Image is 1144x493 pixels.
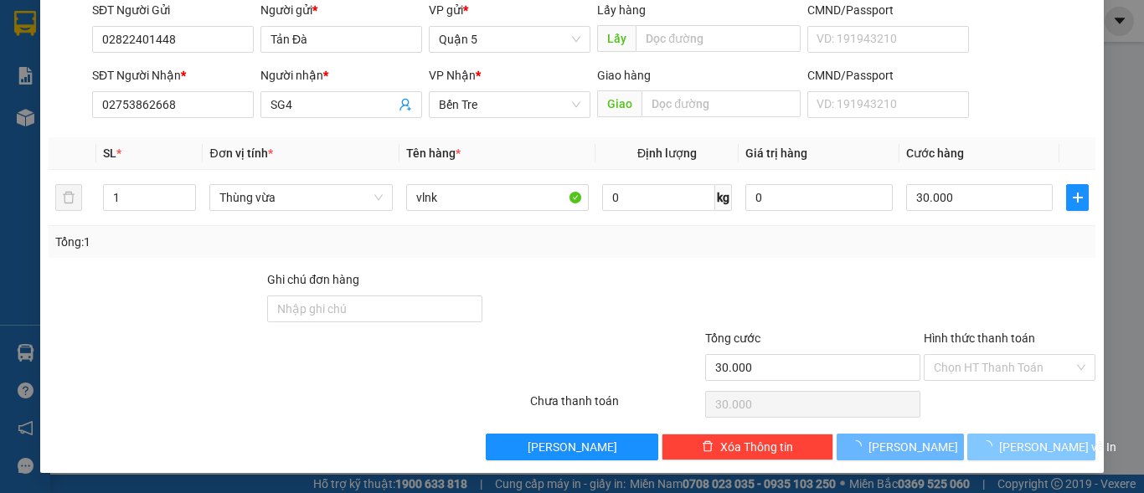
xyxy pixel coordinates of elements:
[702,440,714,454] span: delete
[868,438,958,456] span: [PERSON_NAME]
[260,66,422,85] div: Người nhận
[486,434,657,460] button: [PERSON_NAME]
[118,10,198,24] span: THẢO CHÂU
[715,184,732,211] span: kg
[636,25,801,52] input: Dọc đường
[406,184,589,211] input: VD: Bàn, Ghế
[637,146,697,160] span: Định lượng
[439,92,580,117] span: Bến Tre
[406,146,461,160] span: Tên hàng
[183,121,245,133] span: Người nhận:
[528,392,703,421] div: Chưa thanh toán
[267,273,359,286] label: Ghi chú đơn hàng
[662,434,833,460] button: deleteXóa Thông tin
[63,85,188,98] strong: BIÊN NHẬN HÀNG GỬI
[399,98,412,111] span: user-add
[850,440,868,452] span: loading
[745,146,807,160] span: Giá trị hàng
[837,434,965,460] button: [PERSON_NAME]
[807,66,969,85] div: CMND/Passport
[1067,191,1088,204] span: plus
[439,27,580,52] span: Quận 5
[705,331,760,345] span: Tổng cước
[11,7,66,62] img: logo
[597,25,636,52] span: Lấy
[92,1,254,19] div: SĐT Người Gửi
[981,440,999,452] span: loading
[597,90,642,117] span: Giao
[103,146,116,160] span: SL
[219,185,382,210] span: Thùng vừa
[924,331,1035,345] label: Hình thức thanh toán
[597,69,651,82] span: Giao hàng
[807,1,969,19] div: CMND/Passport
[6,122,41,135] span: Gửi từ:
[597,3,646,17] span: Lấy hàng
[260,1,422,19] div: Người gửi
[720,438,793,456] span: Xóa Thông tin
[999,438,1116,456] span: [PERSON_NAME] và In
[906,146,964,160] span: Cước hàng
[55,233,443,251] div: Tổng: 1
[967,434,1095,460] button: [PERSON_NAME] và In
[92,66,254,85] div: SĐT Người Nhận
[642,90,801,117] input: Dọc đường
[6,122,110,148] span: An Khang Phát -
[209,146,272,160] span: Đơn vị tính
[528,438,617,456] span: [PERSON_NAME]
[267,295,482,322] input: Ghi chú đơn hàng
[429,1,590,19] div: VP gửi
[55,184,82,211] button: delete
[745,184,893,211] input: 0
[71,101,180,114] span: Mã ĐH: Q52510110106
[429,69,476,82] span: VP Nhận
[1066,184,1089,211] button: plus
